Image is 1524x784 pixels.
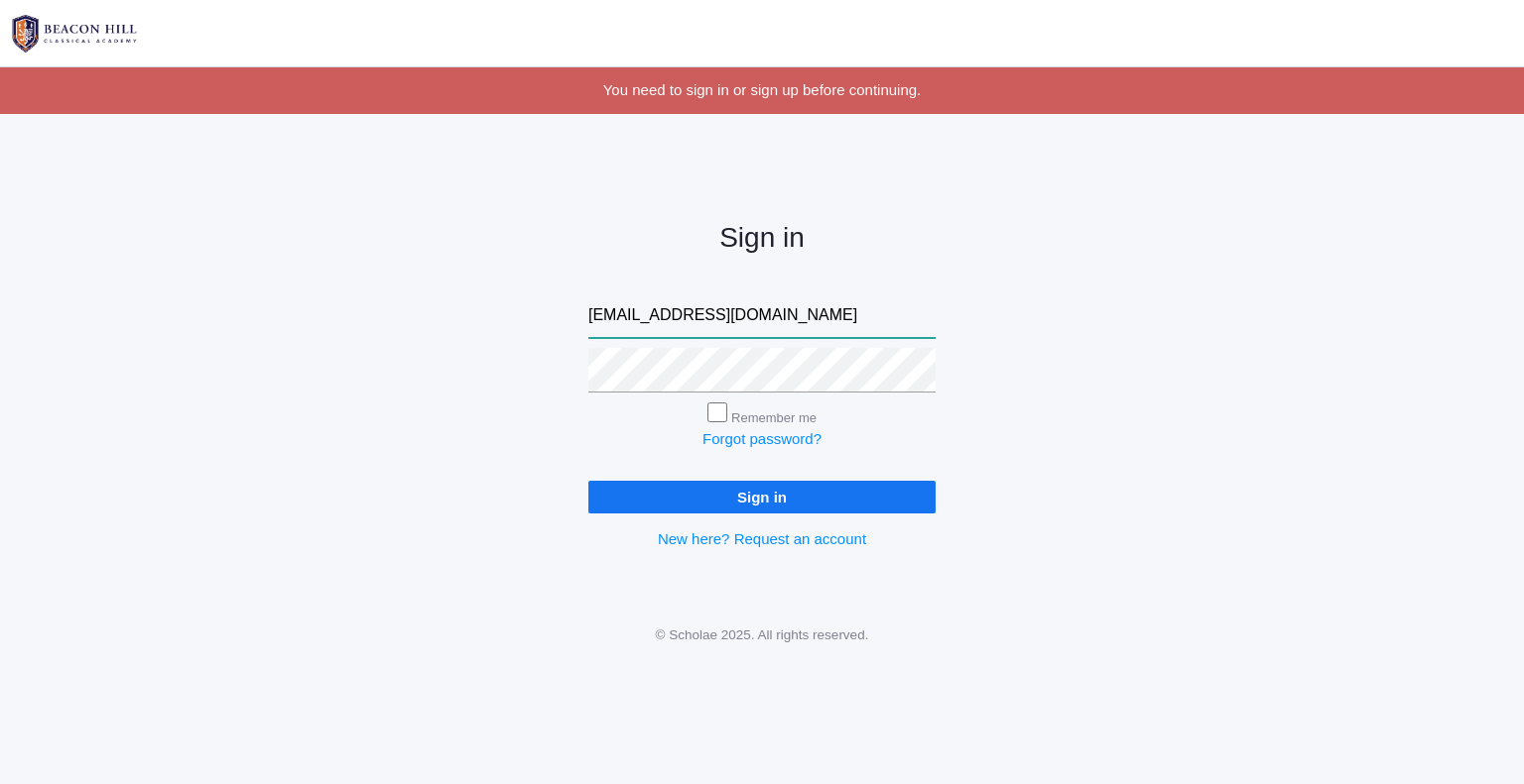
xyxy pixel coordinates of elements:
[658,530,866,547] a: New here? Request an account
[588,481,936,513] input: Sign in
[588,223,936,254] h2: Sign in
[588,293,936,338] input: Email address
[731,410,817,425] label: Remember me
[702,430,822,447] a: Forgot password?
